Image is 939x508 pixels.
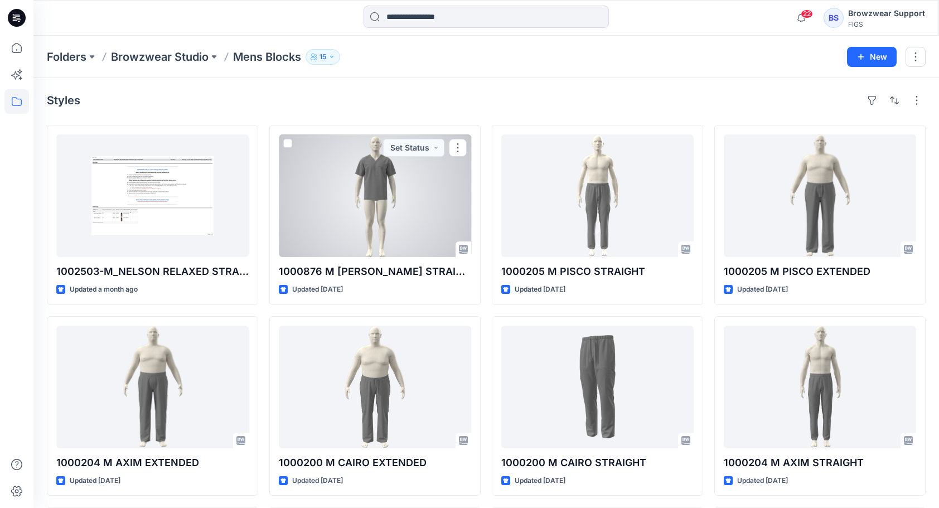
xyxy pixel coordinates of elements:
[320,51,326,63] p: 15
[737,284,788,296] p: Updated [DATE]
[279,264,471,279] p: 1000876 M [PERSON_NAME] STRAIGHT
[515,284,565,296] p: Updated [DATE]
[233,49,301,65] p: Mens Blocks
[56,455,249,471] p: 1000204 M AXIM EXTENDED
[724,134,916,257] a: 1000205 M PISCO EXTENDED
[56,134,249,257] a: 1002503-M_NELSON RELAXED STRAIGHT LEG SCRUB PANT
[292,475,343,487] p: Updated [DATE]
[47,94,80,107] h4: Styles
[70,475,120,487] p: Updated [DATE]
[737,475,788,487] p: Updated [DATE]
[501,455,694,471] p: 1000200 M CAIRO STRAIGHT
[724,326,916,448] a: 1000204 M AXIM STRAIGHT
[279,134,471,257] a: 1000876 M BAKER STRAIGHT
[111,49,209,65] a: Browzwear Studio
[292,284,343,296] p: Updated [DATE]
[801,9,813,18] span: 22
[501,264,694,279] p: 1000205 M PISCO STRAIGHT
[724,455,916,471] p: 1000204 M AXIM STRAIGHT
[848,7,925,20] div: Browzwear Support
[306,49,340,65] button: 15
[501,134,694,257] a: 1000205 M PISCO STRAIGHT
[847,47,897,67] button: New
[56,326,249,448] a: 1000204 M AXIM EXTENDED
[724,264,916,279] p: 1000205 M PISCO EXTENDED
[501,326,694,448] a: 1000200 M CAIRO STRAIGHT
[56,264,249,279] p: 1002503-M_NELSON RELAXED STRAIGHT LEG SCRUB PANT
[279,326,471,448] a: 1000200 M CAIRO EXTENDED
[848,20,925,28] div: FIGS
[279,455,471,471] p: 1000200 M CAIRO EXTENDED
[824,8,844,28] div: BS
[47,49,86,65] a: Folders
[70,284,138,296] p: Updated a month ago
[515,475,565,487] p: Updated [DATE]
